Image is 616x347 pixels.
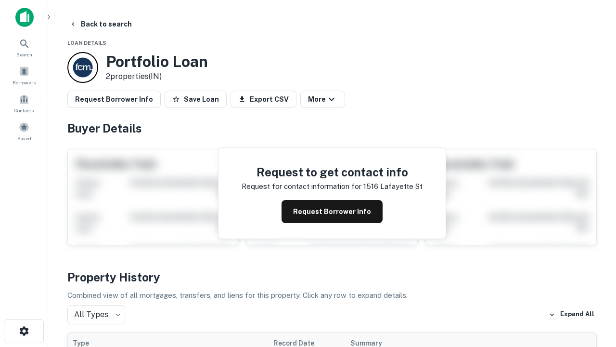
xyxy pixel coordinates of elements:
div: All Types [67,305,125,324]
p: Request for contact information for [242,181,361,192]
button: Request Borrower Info [67,91,161,108]
a: Saved [3,118,45,144]
p: 2 properties (IN) [106,71,208,82]
a: Contacts [3,90,45,116]
button: Request Borrower Info [282,200,383,223]
span: Saved [17,134,31,142]
span: Contacts [14,107,34,114]
h3: Portfolio Loan [106,53,208,71]
span: Loan Details [67,40,106,46]
button: Back to search [65,15,136,33]
iframe: Chat Widget [568,270,616,316]
img: capitalize-icon.png [15,8,34,27]
a: Search [3,34,45,60]
h4: Property History [67,268,597,286]
p: Combined view of all mortgages, transfers, and liens for this property. Click any row to expand d... [67,290,597,301]
button: Expand All [546,307,597,322]
h4: Buyer Details [67,120,597,137]
span: Search [16,51,32,58]
a: Borrowers [3,62,45,88]
button: Export CSV [231,91,296,108]
p: 1516 lafayette st [363,181,423,192]
button: Save Loan [165,91,227,108]
span: Borrowers [13,79,36,86]
button: More [300,91,345,108]
h4: Request to get contact info [242,163,423,181]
